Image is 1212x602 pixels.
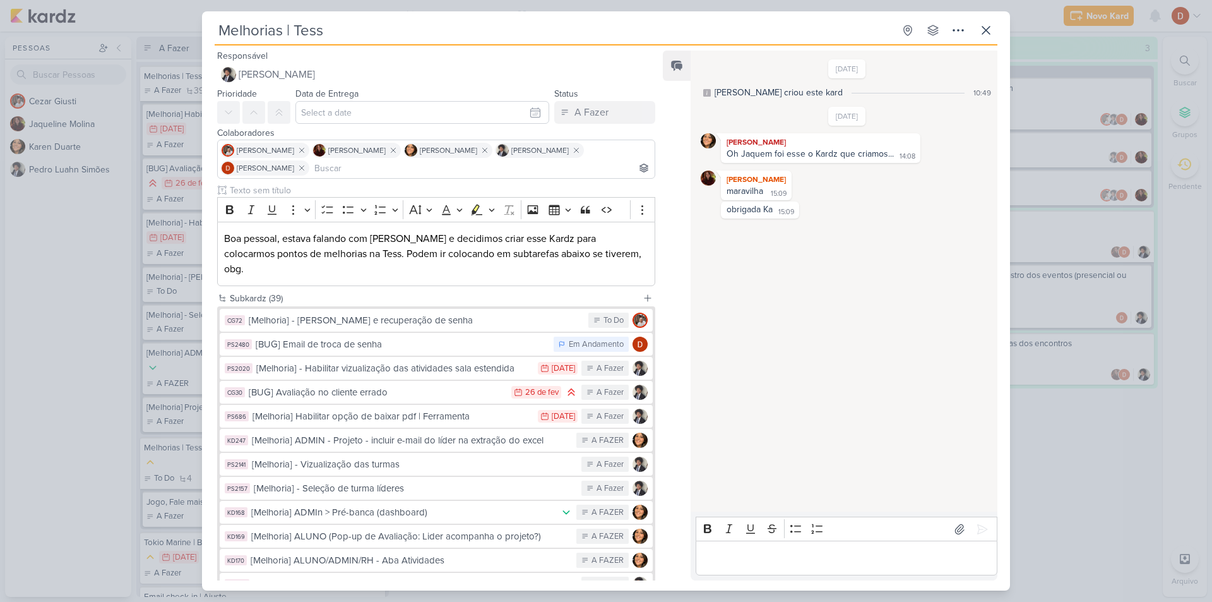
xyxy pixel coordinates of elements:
img: Pedro Luahn Simões [633,481,648,496]
div: A Fazer [597,411,624,423]
img: Davi Elias Teixeira [222,162,234,174]
button: PS2020 [Melhoria] - Habilitar vizualização das atividades sala estendida [DATE] A Fazer [220,357,653,380]
span: [PERSON_NAME] [237,145,294,156]
div: A Fazer [597,459,624,471]
div: Editor editing area: main [217,222,655,287]
span: [PERSON_NAME] [511,145,569,156]
span: [PERSON_NAME] [239,67,315,82]
img: Jaqueline Molina [701,171,716,186]
div: A FAZER [591,555,624,567]
div: Editor toolbar [217,197,655,222]
div: KD168 [225,507,247,517]
img: Pedro Luahn Simões [221,67,236,82]
img: Cezar Giusti [222,144,234,157]
div: [Melhoria] - [PERSON_NAME] e recuperação de senha [249,313,582,328]
img: Pedro Luahn Simões [633,409,648,424]
button: PS686 [Melhoria] Habilitar opção de baixar pdf | Ferramenta [DATE] A Fazer [220,405,653,428]
div: PS686 [225,411,249,421]
div: Prioridade Baixa [560,506,573,519]
div: [Melhoria] - Vizualização das turmas [252,457,575,472]
div: To Do [603,315,624,327]
div: [PERSON_NAME] [723,173,789,186]
div: 14:08 [900,152,915,162]
button: PS2141 [Melhoria] - Vizualização das turmas A Fazer [220,453,653,476]
div: [Melhoria] Habilitar opção de baixar pdf | Ferramenta [252,409,532,424]
img: Karen Duarte [633,553,648,568]
img: Karen Duarte [633,433,648,448]
div: 15:09 [771,189,787,199]
div: 15:09 [778,207,794,217]
img: Pedro Luahn Simões [633,361,648,376]
img: Pedro Luahn Simões [633,577,648,592]
div: maravilha [727,186,763,196]
div: [BUG] Email de troca de senha [256,337,547,352]
div: [Melhoria] - Habilitar vizualização das atividades sala estendida [256,361,532,376]
div: [Melhoria] ADMIn > Pré-banca (dashboard) [251,505,554,520]
img: Pedro Luahn Simões [633,457,648,472]
img: Davi Elias Teixeira [633,337,648,352]
button: A Fazer [554,101,655,124]
img: Karen Duarte [633,505,648,520]
div: KD170 [225,555,247,565]
div: [DATE] [552,364,575,373]
div: A Fazer [597,387,624,399]
div: Colaboradores [217,126,655,140]
button: CG30 [BUG] Avaliação no cliente errado 26 de fev A Fazer [220,381,653,404]
div: Em Andamento [569,339,624,351]
input: Buscar [312,160,652,176]
label: Responsável [217,51,268,61]
button: PS2173 [Melhoria] Divisão de atividades sala estendida A Fazer [220,573,653,596]
button: [PERSON_NAME] [217,63,655,86]
button: KD247 [Melhoria] ADMIN - Projeto - incluir e-mail do líder na extração do excel A FAZER [220,429,653,452]
img: Cezar Giusti [633,313,648,328]
div: A Fazer [597,579,624,591]
div: PS2141 [225,459,248,469]
div: CG72 [225,315,245,325]
img: Pedro Luahn Simões [496,144,509,157]
span: [PERSON_NAME] [328,145,386,156]
div: Subkardz (39) [230,292,638,305]
div: [Melhoria] ALUNO (Pop-up de Avaliação: Lider acompanha o projeto?) [251,529,570,544]
div: A FAZER [591,507,624,519]
div: [Melhoria] ALUNO/ADMIN/RH - Aba Atividades [251,553,570,568]
img: Karen Duarte [405,144,417,157]
button: KD170 [Melhoria] ALUNO/ADMIN/RH - Aba Atividades A FAZER [220,549,653,572]
div: CG30 [225,387,245,397]
div: [DATE] [552,412,575,421]
input: Select a date [295,101,549,124]
img: Karen Duarte [701,133,716,148]
div: Prioridade Alta [565,386,578,399]
label: Prioridade [217,88,257,99]
div: PS2157 [225,483,250,493]
div: PS2020 [225,363,252,373]
button: PS2157 [Melhoria] - Seleção de turma líderes A Fazer [220,477,653,500]
div: [PERSON_NAME] [723,136,918,148]
img: Karen Duarte [633,529,648,544]
img: Pedro Luahn Simões [633,385,648,400]
div: A FAZER [591,531,624,543]
div: KD247 [225,435,248,445]
label: Data de Entrega [295,88,359,99]
div: PS2173 [225,579,249,589]
div: [BUG] Avaliação no cliente errado [249,385,505,400]
div: 26 de fev [525,388,559,397]
button: PS2480 [BUG] Email de troca de senha Em Andamento [220,333,653,356]
div: PS2480 [225,339,252,349]
div: obrigada Ka [727,204,773,215]
div: A FAZER [591,435,624,447]
div: Editor editing area: main [696,541,997,575]
div: A Fazer [597,483,624,495]
img: Jaqueline Molina [313,144,326,157]
label: Status [554,88,578,99]
button: KD169 [Melhoria] ALUNO (Pop-up de Avaliação: Lider acompanha o projeto?) A FAZER [220,525,653,548]
div: Oh Jaquem foi esse o Kardz que criamos... [727,148,894,159]
input: Texto sem título [227,184,655,197]
div: A Fazer [574,105,609,120]
div: [Melhoria] Divisão de atividades sala estendida [253,577,575,592]
button: KD168 [Melhoria] ADMIn > Pré-banca (dashboard) A FAZER [220,501,653,524]
p: Boa pessoal, estava falando com [PERSON_NAME] e decidimos criar esse Kardz para colocarmos pontos... [224,231,648,277]
div: A Fazer [597,363,624,375]
div: [PERSON_NAME] criou este kard [715,86,843,99]
div: Editor toolbar [696,517,997,541]
span: [PERSON_NAME] [420,145,477,156]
